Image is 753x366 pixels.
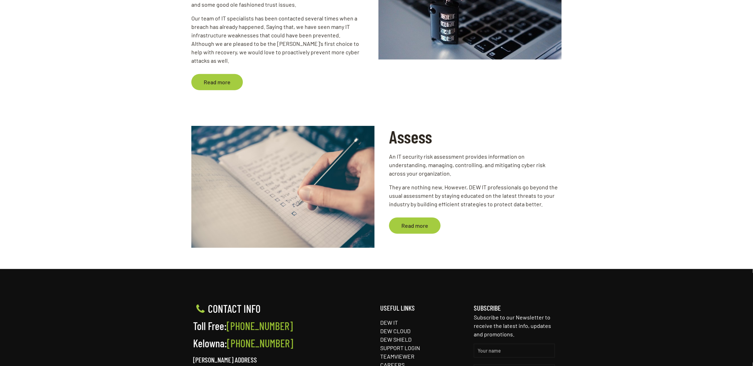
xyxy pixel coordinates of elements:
a: SUPPORT LOGIN [380,344,420,351]
a: DEW SHIELD [380,336,412,343]
span: Read more [394,218,435,234]
a: Read more [191,74,243,90]
a: DEW CLOUD [380,328,411,334]
h4: Toll Free: [193,320,373,332]
p: Our team of IT specialists has been contacted several times when a breach has already happened. S... [191,14,364,65]
p: They are nothing new. However, DEW IT professionals go beyond the usual assessment by staying edu... [389,183,562,208]
h2: Assess [389,126,562,147]
a: [PHONE_NUMBER] [227,319,293,332]
p: An IT security risk assessment provides information on understanding, managing, controlling, and ... [389,152,562,178]
span: Read more [197,74,238,90]
a: [PHONE_NUMBER] [227,337,293,349]
h4: CONTACT INFO [193,303,373,315]
a: Read more [389,218,441,234]
img: glenn-carstens-peters-RLw-UC03Gwc-unsplash [191,126,375,248]
h5: SUBSCRIBE [474,303,560,313]
a: TEAMVIEWER [380,353,414,360]
h4: Kelowna: [193,337,373,349]
a: DEW IT [380,319,398,326]
p: Subscribe to our Newsletter to receive the latest info, updates and promotions. [474,313,560,338]
h5: [PERSON_NAME] ADDRESS [193,354,373,365]
h5: USEFUL LINKS [380,303,466,313]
